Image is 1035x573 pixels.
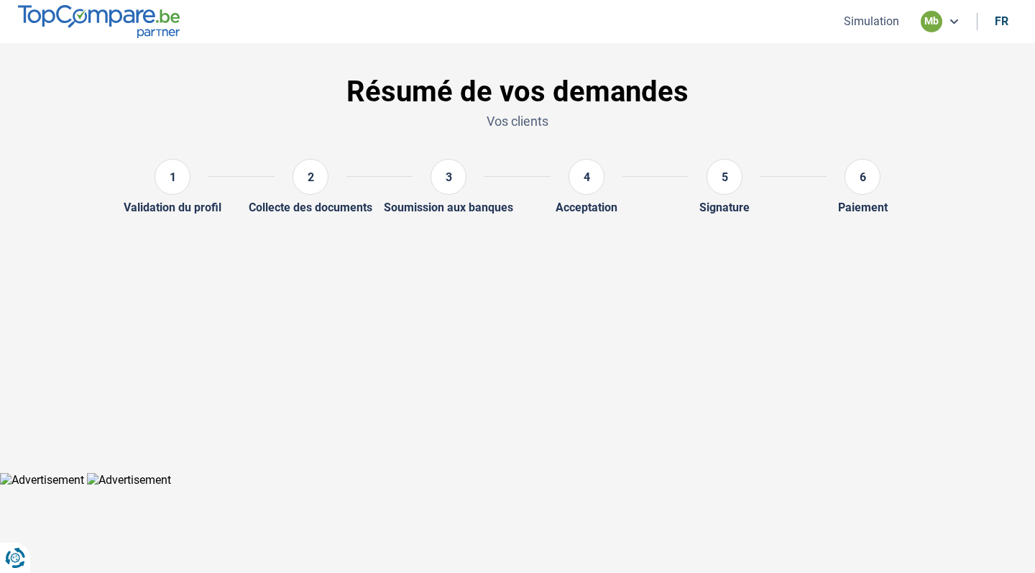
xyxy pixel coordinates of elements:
div: Acceptation [556,201,617,214]
div: Validation du profil [124,201,221,214]
div: 1 [155,159,190,195]
p: Vos clients [52,112,983,130]
div: Soumission aux banques [384,201,513,214]
div: 5 [707,159,742,195]
div: Collecte des documents [249,201,372,214]
div: Signature [699,201,750,214]
div: 2 [293,159,328,195]
div: mb [921,11,942,32]
div: 3 [431,159,466,195]
div: fr [995,14,1008,28]
div: Paiement [838,201,888,214]
div: 4 [569,159,604,195]
img: Advertisement [87,473,171,487]
button: Simulation [839,14,903,29]
div: 6 [845,159,880,195]
img: TopCompare.be [18,5,180,37]
h1: Résumé de vos demandes [52,75,983,109]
